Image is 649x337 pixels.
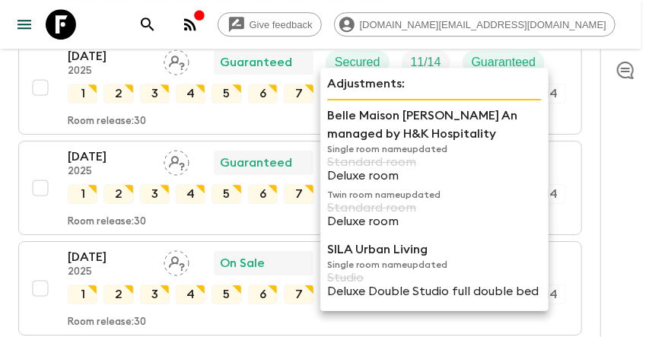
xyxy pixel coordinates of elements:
[176,285,205,304] div: 4
[68,84,97,103] div: 1
[164,255,189,267] span: Assign pack leader
[327,259,542,271] p: Single room name updated
[327,201,542,215] p: Standard room
[327,189,542,201] p: Twin room name updated
[212,285,241,304] div: 5
[140,84,170,103] div: 3
[68,316,146,329] p: Room release: 30
[241,19,321,30] span: Give feedback
[212,184,241,204] div: 5
[536,84,566,103] div: 14
[327,169,542,183] p: Deluxe room
[327,75,542,93] p: Adjustments:
[164,54,189,66] span: Assign pack leader
[68,248,151,266] p: [DATE]
[220,154,292,172] p: Guaranteed
[220,53,292,72] p: Guaranteed
[68,148,151,166] p: [DATE]
[140,285,170,304] div: 3
[176,184,205,204] div: 4
[327,240,542,259] p: SILA Urban Living
[284,184,313,204] div: 7
[103,84,133,103] div: 2
[335,53,380,72] p: Secured
[68,65,151,78] p: 2025
[68,166,151,178] p: 2025
[103,285,133,304] div: 2
[402,50,450,75] div: Trip Fill
[9,9,40,40] button: menu
[103,184,133,204] div: 2
[212,84,241,103] div: 5
[327,107,542,143] p: Belle Maison [PERSON_NAME] An managed by H&K Hospitality
[472,53,536,72] p: Guaranteed
[248,184,278,204] div: 6
[68,184,97,204] div: 1
[68,116,146,128] p: Room release: 30
[327,215,542,228] p: Deluxe room
[327,155,542,169] p: Standard room
[140,184,170,204] div: 3
[327,285,542,298] p: Deluxe Double Studio full double bed
[68,285,97,304] div: 1
[284,285,313,304] div: 7
[536,285,566,304] div: 14
[68,47,151,65] p: [DATE]
[132,9,163,40] button: search adventures
[68,266,151,278] p: 2025
[220,254,265,272] p: On Sale
[327,143,542,155] p: Single room name updated
[176,84,205,103] div: 4
[164,154,189,167] span: Assign pack leader
[352,19,615,30] span: [DOMAIN_NAME][EMAIL_ADDRESS][DOMAIN_NAME]
[327,271,542,285] p: Studio
[68,216,146,228] p: Room release: 30
[411,53,441,72] p: 11 / 14
[248,285,278,304] div: 6
[536,184,566,204] div: 14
